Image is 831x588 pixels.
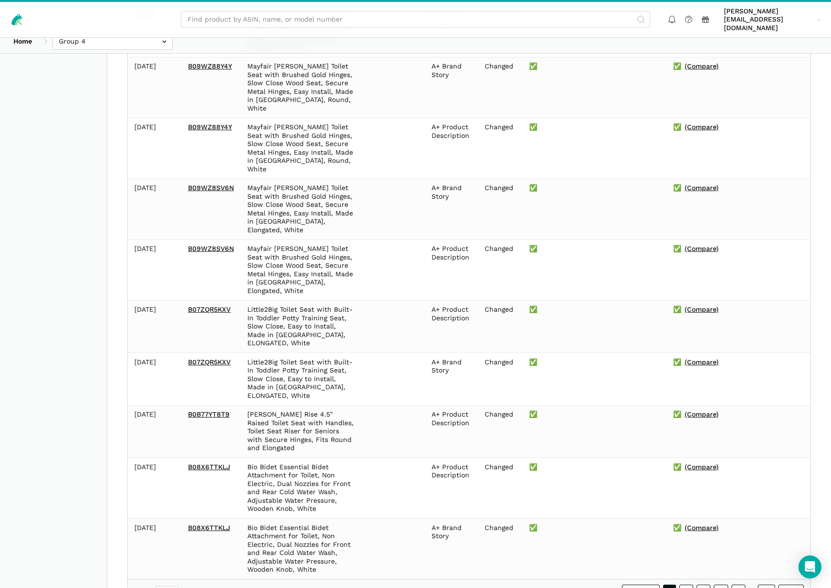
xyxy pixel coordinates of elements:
input: Group 4 [52,33,173,49]
td: Changed [478,118,522,179]
td: Bio Bidet Essential Bidet Attachment for Toilet, Non Electric, Dual Nozzles for Front and Rear Co... [241,519,361,579]
a: (Compare) [685,524,719,532]
td: [DATE] [128,300,181,353]
td: A+ Brand Story [425,519,478,579]
a: B09WZ88Y4Y [188,62,232,70]
td: [DATE] [128,118,181,179]
div: ✅ [673,184,804,192]
td: [DATE] [128,519,181,579]
a: (Compare) [685,62,719,71]
div: ✅ [529,358,660,367]
a: B09WZ8SV6N [188,245,234,252]
td: A+ Product Description [425,300,478,353]
td: Changed [478,519,522,579]
td: Changed [478,458,522,519]
div: ✅ [529,305,660,314]
a: (Compare) [685,184,719,192]
td: Little2Big Toilet Seat with Built-In Toddler Potty Training Seat, Slow Close, Easy to Install, Ma... [241,300,361,353]
td: [DATE] [128,179,181,239]
td: [DATE] [128,57,181,118]
td: [DATE] [128,458,181,519]
td: A+ Brand Story [425,57,478,118]
td: Little2Big Toilet Seat with Built-In Toddler Potty Training Seat, Slow Close, Easy to Install, Ma... [241,353,361,406]
a: (Compare) [685,123,719,132]
a: Home [7,33,39,49]
td: A+ Brand Story [425,179,478,239]
div: ✅ [673,463,804,472]
td: Mayfair [PERSON_NAME] Toilet Seat with Brushed Gold Hinges, Slow Close Wood Seat, Secure Metal Hi... [241,118,361,179]
div: ✅ [673,123,804,132]
td: [PERSON_NAME] Rise 4.5" Raised Toilet Seat with Handles, Toilet Seat Riser for Seniors with Secur... [241,405,361,458]
div: ✅ [529,62,660,71]
div: ✅ [529,410,660,419]
div: ✅ [673,305,804,314]
div: ✅ [673,62,804,71]
a: B07ZQR5KXV [188,305,231,313]
div: ✅ [673,524,804,532]
td: A+ Product Description [425,239,478,300]
a: B0B77YT8T9 [188,410,230,418]
td: [DATE] [128,405,181,458]
a: [PERSON_NAME][EMAIL_ADDRESS][DOMAIN_NAME] [720,5,824,34]
a: B08X6TTKLJ [188,463,230,471]
div: ✅ [529,524,660,532]
a: (Compare) [685,358,719,367]
td: A+ Product Description [425,405,478,458]
td: Changed [478,239,522,300]
td: Changed [478,300,522,353]
div: ✅ [529,245,660,253]
td: [DATE] [128,239,181,300]
td: A+ Product Description [425,118,478,179]
a: (Compare) [685,410,719,419]
div: ✅ [673,358,804,367]
a: B08X6TTKLJ [188,524,230,531]
a: B07ZQR5KXV [188,358,231,366]
td: [DATE] [128,353,181,406]
div: ✅ [529,184,660,192]
td: Bio Bidet Essential Bidet Attachment for Toilet, Non Electric, Dual Nozzles for Front and Rear Co... [241,458,361,519]
td: Mayfair [PERSON_NAME] Toilet Seat with Brushed Gold Hinges, Slow Close Wood Seat, Secure Metal Hi... [241,239,361,300]
td: A+ Brand Story [425,353,478,406]
td: Mayfair [PERSON_NAME] Toilet Seat with Brushed Gold Hinges, Slow Close Wood Seat, Secure Metal Hi... [241,179,361,239]
a: (Compare) [685,245,719,253]
td: Changed [478,57,522,118]
div: ✅ [529,463,660,472]
td: Changed [478,179,522,239]
div: ✅ [673,410,804,419]
td: A+ Product Description [425,458,478,519]
a: B09WZ8SV6N [188,184,234,192]
td: Changed [478,353,522,406]
a: (Compare) [685,305,719,314]
span: [PERSON_NAME][EMAIL_ADDRESS][DOMAIN_NAME] [724,7,814,33]
div: ✅ [673,245,804,253]
td: Mayfair [PERSON_NAME] Toilet Seat with Brushed Gold Hinges, Slow Close Wood Seat, Secure Metal Hi... [241,57,361,118]
div: ✅ [529,123,660,132]
div: Open Intercom Messenger [798,555,821,578]
input: Find product by ASIN, name, or model number [181,11,650,28]
a: B09WZ88Y4Y [188,123,232,131]
a: (Compare) [685,463,719,472]
td: Changed [478,405,522,458]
